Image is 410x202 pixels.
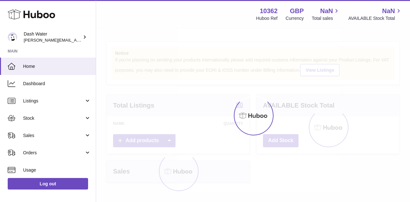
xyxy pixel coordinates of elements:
[286,15,304,21] div: Currency
[348,15,402,21] span: AVAILABLE Stock Total
[8,178,88,190] a: Log out
[290,7,304,15] strong: GBP
[312,15,340,21] span: Total sales
[312,7,340,21] a: NaN Total sales
[256,15,278,21] div: Huboo Ref
[23,98,84,104] span: Listings
[24,37,128,43] span: [PERSON_NAME][EMAIL_ADDRESS][DOMAIN_NAME]
[23,133,84,139] span: Sales
[320,7,333,15] span: NaN
[23,115,84,121] span: Stock
[23,150,84,156] span: Orders
[23,63,91,69] span: Home
[260,7,278,15] strong: 10362
[382,7,395,15] span: NaN
[23,81,91,87] span: Dashboard
[23,167,91,173] span: Usage
[348,7,402,21] a: NaN AVAILABLE Stock Total
[24,31,81,43] div: Dash Water
[8,32,17,42] img: james@dash-water.com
